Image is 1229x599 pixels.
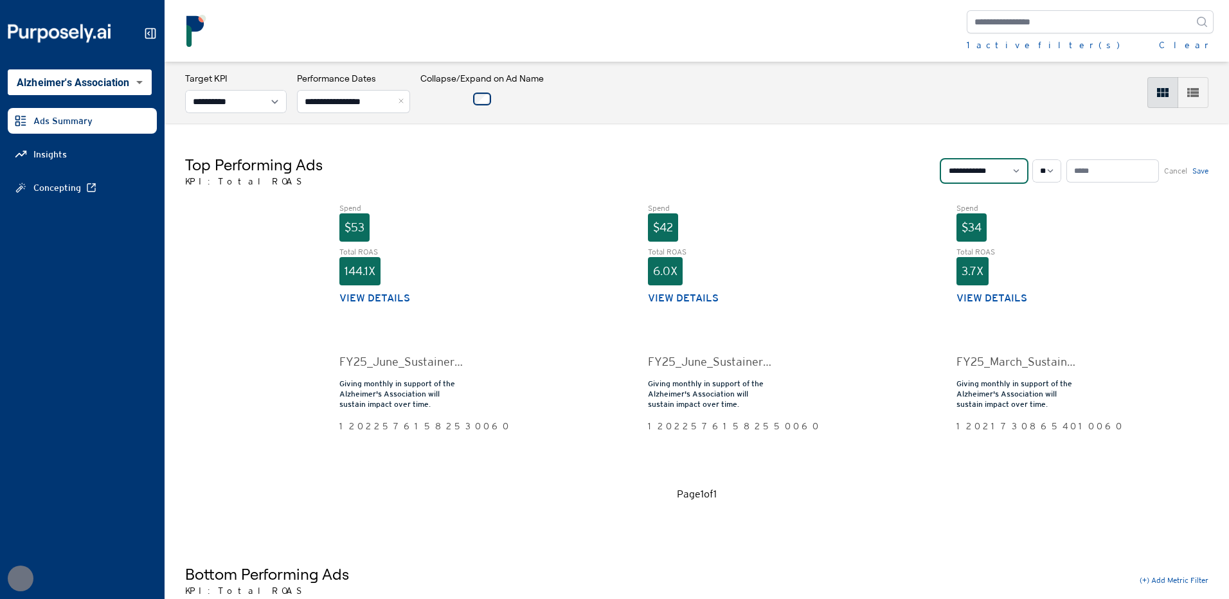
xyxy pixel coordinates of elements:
[33,114,93,127] span: Ads Summary
[185,154,323,175] h5: Top Performing Ads
[648,353,771,371] div: FY25_June_Sustainer_Test
[339,420,463,433] div: 120225761582530060
[967,39,1120,51] div: 1 active filter(s)
[33,181,81,194] span: Concepting
[677,487,717,502] div: Page 1 of 1
[956,257,989,285] div: 3.7X
[648,257,683,285] div: 6.0X
[1192,166,1208,176] button: Save
[33,148,67,161] span: Insights
[8,141,157,167] a: Insights
[339,203,463,213] div: Spend
[339,291,410,306] button: View details
[339,247,463,257] div: Total ROAS
[297,72,410,85] h3: Performance Dates
[180,15,212,47] img: logo
[396,90,410,113] button: Close
[339,353,463,371] div: FY25_June_Sustainer_Control
[648,420,771,433] div: 120225761582550060
[956,203,1080,213] div: Spend
[8,108,157,134] a: Ads Summary
[648,203,771,213] div: Spend
[339,213,370,242] div: $53
[648,247,771,257] div: Total ROAS
[1164,166,1187,176] button: Cancel
[1159,39,1214,51] button: Clear
[956,291,1027,306] button: View details
[185,584,349,597] p: KPI: Total ROAS
[8,175,157,201] a: Concepting
[956,379,1080,409] div: Giving monthly in support of the Alzheimer's Association will sustain impact over time.
[956,213,987,242] div: $34
[185,175,323,188] p: KPI: Total ROAS
[648,291,719,306] button: View details
[1140,575,1208,586] button: (+) Add Metric Filter
[420,72,544,85] h3: Collapse/Expand on Ad Name
[185,72,287,85] h3: Target KPI
[648,379,771,409] div: Giving monthly in support of the Alzheimer's Association will sustain impact over time.
[956,420,1080,433] div: 120217308654010060
[967,39,1120,51] button: 1active filter(s)
[648,213,678,242] div: $42
[956,353,1080,371] div: FY25_March_Sustainer_Control
[8,69,152,95] div: Alzheimer's Association
[185,564,349,584] h5: Bottom Performing Ads
[339,379,463,409] div: Giving monthly in support of the Alzheimer's Association will sustain impact over time.
[339,257,381,285] div: 144.1X
[956,247,1080,257] div: Total ROAS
